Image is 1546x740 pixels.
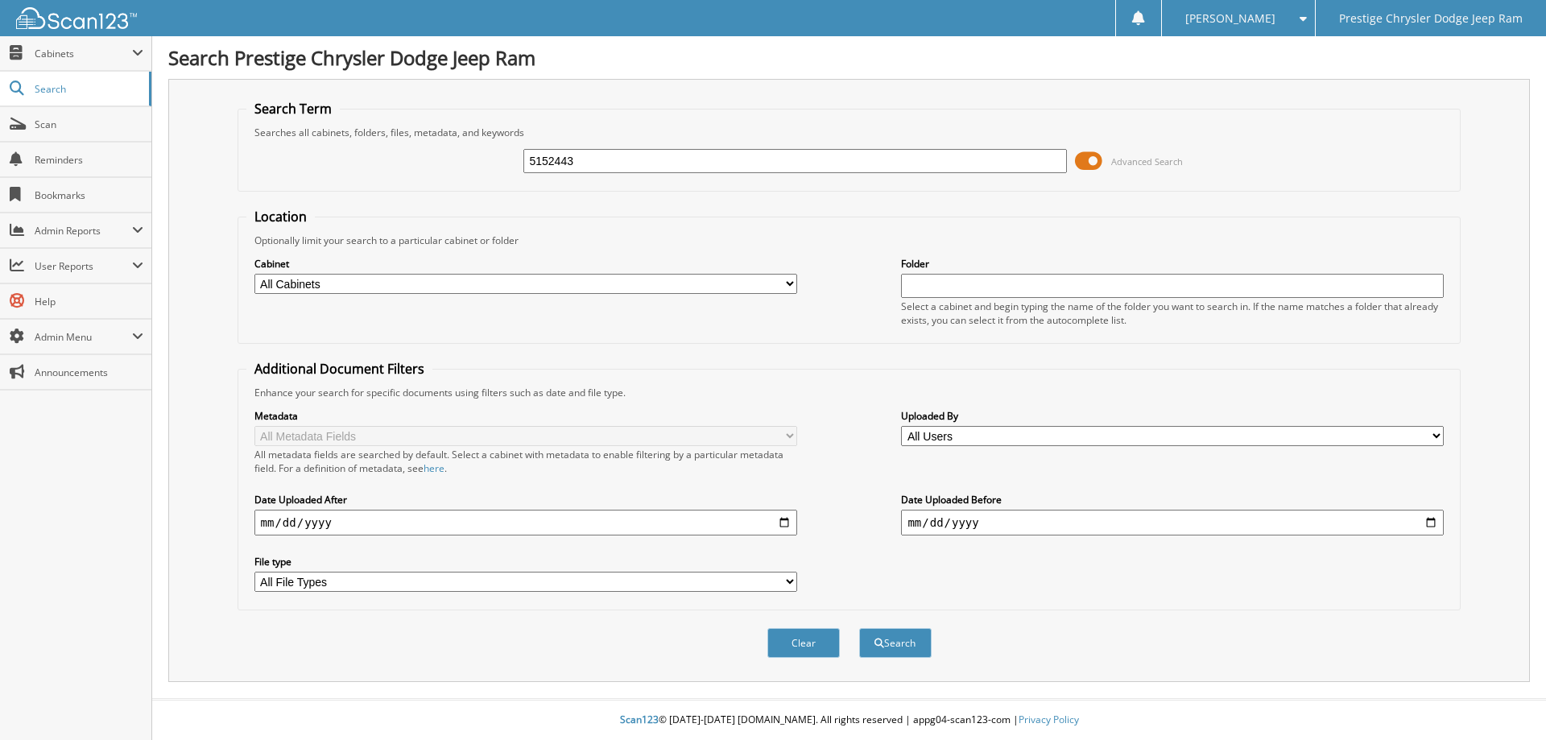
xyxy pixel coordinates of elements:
span: Admin Reports [35,224,132,238]
label: Cabinet [254,257,797,271]
span: Scan [35,118,143,131]
span: Search [35,82,141,96]
label: Metadata [254,409,797,423]
h1: Search Prestige Chrysler Dodge Jeep Ram [168,44,1530,71]
span: [PERSON_NAME] [1185,14,1275,23]
a: Privacy Policy [1019,713,1079,726]
a: here [424,461,444,475]
button: Search [859,628,932,658]
span: Cabinets [35,47,132,60]
label: Date Uploaded After [254,493,797,506]
div: © [DATE]-[DATE] [DOMAIN_NAME]. All rights reserved | appg04-scan123-com | [152,701,1546,740]
legend: Search Term [246,100,340,118]
legend: Location [246,208,315,225]
iframe: Chat Widget [1465,663,1546,740]
span: Announcements [35,366,143,379]
span: Prestige Chrysler Dodge Jeep Ram [1339,14,1523,23]
img: scan123-logo-white.svg [16,7,137,29]
div: Enhance your search for specific documents using filters such as date and file type. [246,386,1453,399]
div: Optionally limit your search to a particular cabinet or folder [246,234,1453,247]
span: Reminders [35,153,143,167]
input: end [901,510,1444,535]
span: User Reports [35,259,132,273]
input: start [254,510,797,535]
span: Bookmarks [35,188,143,202]
label: File type [254,555,797,568]
label: Folder [901,257,1444,271]
legend: Additional Document Filters [246,360,432,378]
span: Advanced Search [1111,155,1183,167]
span: Help [35,295,143,308]
div: Select a cabinet and begin typing the name of the folder you want to search in. If the name match... [901,300,1444,327]
button: Clear [767,628,840,658]
span: Admin Menu [35,330,132,344]
label: Date Uploaded Before [901,493,1444,506]
span: Scan123 [620,713,659,726]
label: Uploaded By [901,409,1444,423]
div: Searches all cabinets, folders, files, metadata, and keywords [246,126,1453,139]
div: All metadata fields are searched by default. Select a cabinet with metadata to enable filtering b... [254,448,797,475]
